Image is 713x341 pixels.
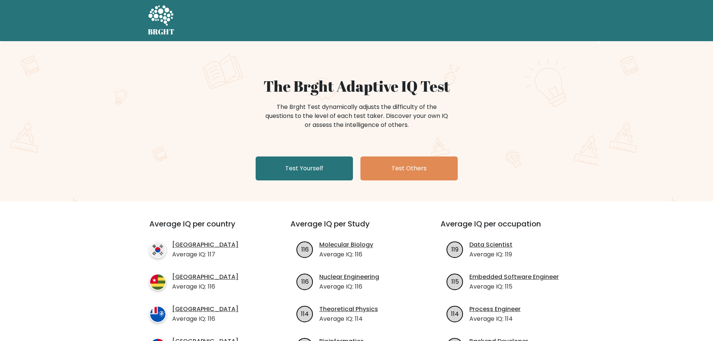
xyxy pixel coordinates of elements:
[172,240,238,249] a: [GEOGRAPHIC_DATA]
[469,314,521,323] p: Average IQ: 114
[301,309,309,318] text: 114
[469,282,559,291] p: Average IQ: 115
[319,240,373,249] a: Molecular Biology
[149,241,166,258] img: country
[319,250,373,259] p: Average IQ: 116
[149,219,263,237] h3: Average IQ per country
[149,306,166,323] img: country
[469,250,512,259] p: Average IQ: 119
[172,282,238,291] p: Average IQ: 116
[263,103,450,130] div: The Brght Test dynamically adjusts the difficulty of the questions to the level of each test take...
[319,305,378,314] a: Theoretical Physics
[360,156,458,180] a: Test Others
[172,250,238,259] p: Average IQ: 117
[441,219,573,237] h3: Average IQ per occupation
[451,245,458,253] text: 119
[301,245,309,253] text: 116
[174,77,539,95] h1: The Brght Adaptive IQ Test
[319,314,378,323] p: Average IQ: 114
[451,277,459,286] text: 115
[172,305,238,314] a: [GEOGRAPHIC_DATA]
[319,273,379,281] a: Nuclear Engineering
[301,277,309,286] text: 116
[172,273,238,281] a: [GEOGRAPHIC_DATA]
[469,273,559,281] a: Embedded Software Engineer
[451,309,459,318] text: 114
[148,3,175,38] a: BRGHT
[256,156,353,180] a: Test Yourself
[319,282,379,291] p: Average IQ: 116
[290,219,423,237] h3: Average IQ per Study
[149,274,166,290] img: country
[148,27,175,36] h5: BRGHT
[469,240,512,249] a: Data Scientist
[469,305,521,314] a: Process Engineer
[172,314,238,323] p: Average IQ: 116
